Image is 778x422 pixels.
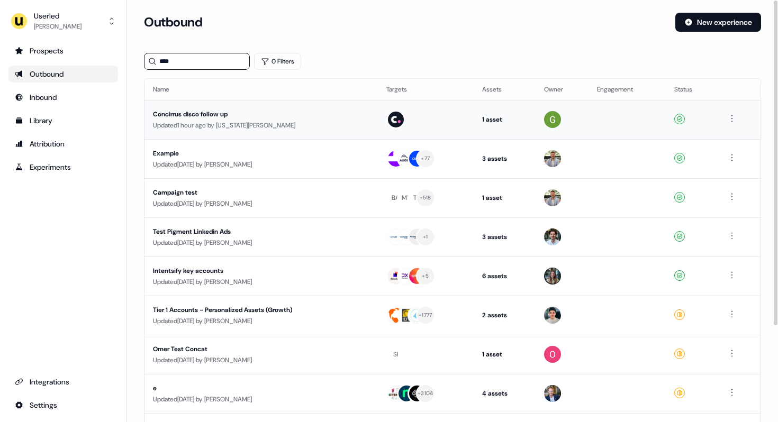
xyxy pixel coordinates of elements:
th: Engagement [589,79,666,100]
button: 0 Filters [254,53,301,70]
div: Updated [DATE] by [PERSON_NAME] [153,355,369,365]
div: Updated [DATE] by [PERSON_NAME] [153,316,369,326]
button: Userled[PERSON_NAME] [8,8,118,34]
div: + 3104 [418,389,433,398]
div: Updated [DATE] by [PERSON_NAME] [153,237,369,248]
th: Name [144,79,378,100]
th: Targets [378,79,474,100]
div: + 518 [420,193,431,203]
div: + 1 [423,232,428,242]
div: Settings [15,400,112,410]
a: Go to integrations [8,397,118,414]
th: Owner [536,79,589,100]
a: Go to Inbound [8,89,118,106]
div: Campaign test [153,187,348,198]
button: New experience [675,13,761,32]
img: Charlotte [544,268,561,285]
div: Userled [34,11,82,21]
a: Go to experiments [8,159,118,176]
div: + 1777 [419,310,432,320]
div: + 5 [422,271,429,281]
img: Tristan [544,228,561,245]
img: Oliver [544,189,561,206]
div: 6 assets [482,271,527,281]
div: Experiments [15,162,112,172]
img: Oliver [544,150,561,167]
div: Updated [DATE] by [PERSON_NAME] [153,159,369,170]
div: Tier 1 Accounts - Personalized Assets (Growth) [153,305,348,315]
a: Go to outbound experience [8,66,118,82]
th: Assets [474,79,536,100]
div: Attribution [15,139,112,149]
div: Example [153,148,348,159]
a: Go to templates [8,112,118,129]
div: 3 assets [482,232,527,242]
div: Updated [DATE] by [PERSON_NAME] [153,277,369,287]
h3: Outbound [144,14,202,30]
div: Updated [DATE] by [PERSON_NAME] [153,394,369,405]
div: 4 assets [482,388,527,399]
div: 3 assets [482,153,527,164]
div: + 77 [421,154,430,163]
div: Updated 1 hour ago by [US_STATE][PERSON_NAME] [153,120,369,131]
div: Test Pigment Linkedin Ads [153,226,348,237]
div: Integrations [15,377,112,387]
div: SI [393,349,398,360]
img: Yann [544,385,561,402]
th: Status [666,79,717,100]
div: 1 asset [482,114,527,125]
div: Updated [DATE] by [PERSON_NAME] [153,198,369,209]
a: Go to prospects [8,42,118,59]
img: Vincent [544,307,561,324]
div: 2 assets [482,310,527,320]
div: BA [392,192,400,203]
div: Library [15,115,112,126]
a: Go to integrations [8,373,118,390]
div: 1 asset [482,192,527,203]
div: 1 asset [482,349,527,360]
img: Omer [544,346,561,363]
div: MY [402,192,411,203]
div: TR [413,192,420,203]
div: Outbound [15,69,112,79]
a: Go to attribution [8,135,118,152]
img: Georgia [544,111,561,128]
div: Concirrus disco follow up [153,109,348,120]
div: Omer Test Concat [153,344,348,354]
div: [PERSON_NAME] [34,21,82,32]
div: e [153,383,348,393]
div: Intentsify key accounts [153,265,348,276]
div: Inbound [15,92,112,103]
div: Prospects [15,45,112,56]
